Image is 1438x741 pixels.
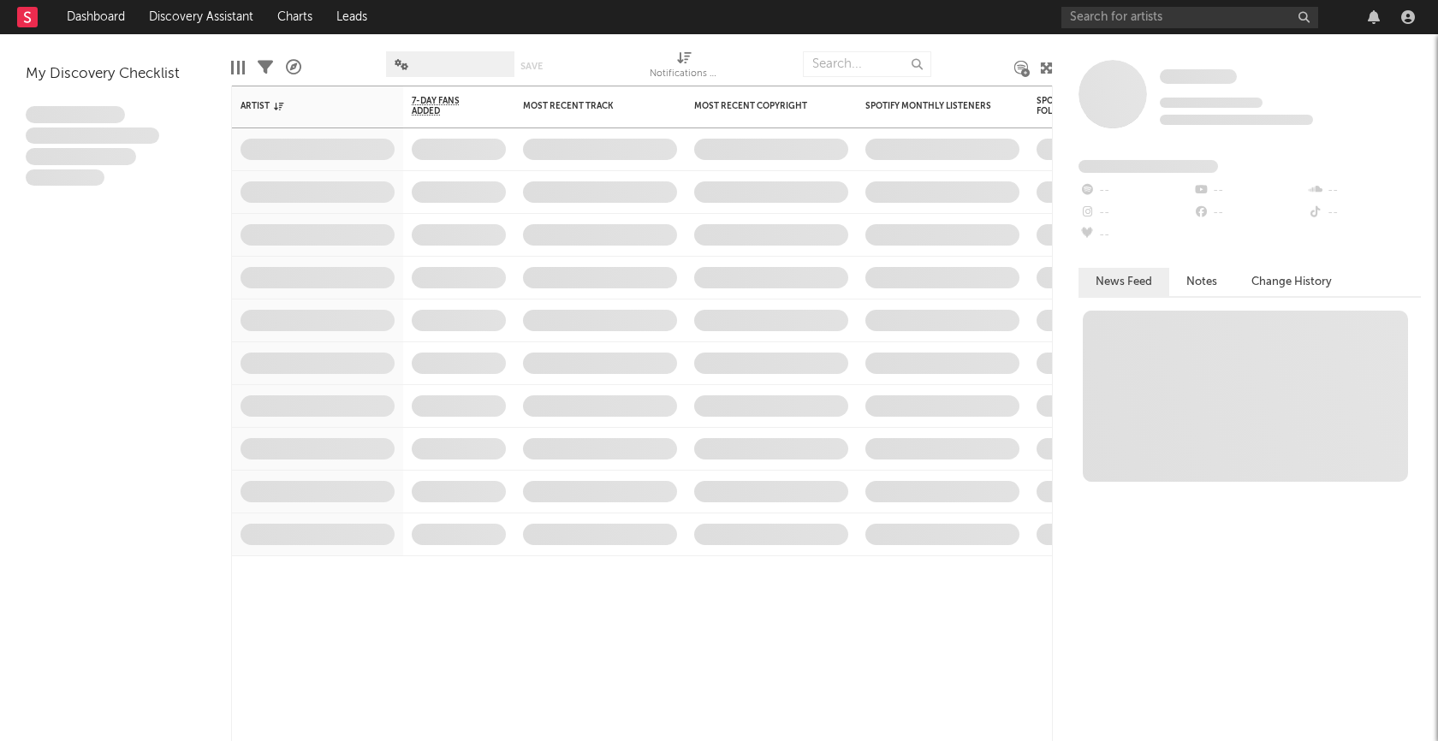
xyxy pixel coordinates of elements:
span: 7-Day Fans Added [412,96,480,116]
button: Change History [1234,268,1349,296]
span: Aliquam viverra [26,169,104,187]
div: Most Recent Copyright [694,101,823,111]
button: Save [520,62,543,71]
span: Integer aliquet in purus et [26,127,159,145]
div: -- [1192,180,1306,202]
div: Most Recent Track [523,101,651,111]
div: Notifications (Artist) [650,64,718,85]
span: Lorem ipsum dolor [26,106,125,123]
div: Spotify Monthly Listeners [865,101,994,111]
div: Edit Columns [231,43,245,92]
div: A&R Pipeline [286,43,301,92]
span: Fans Added by Platform [1078,160,1218,173]
span: 0 fans last week [1160,115,1313,125]
a: Some Artist [1160,68,1237,86]
span: Praesent ac interdum [26,148,136,165]
div: -- [1078,180,1192,202]
div: -- [1078,224,1192,246]
button: Notes [1169,268,1234,296]
span: Tracking Since: [DATE] [1160,98,1263,108]
div: -- [1078,202,1192,224]
div: Notifications (Artist) [650,43,718,92]
button: News Feed [1078,268,1169,296]
div: My Discovery Checklist [26,64,205,85]
div: -- [1192,202,1306,224]
span: Some Artist [1160,69,1237,84]
div: Artist [241,101,369,111]
div: -- [1307,180,1421,202]
div: -- [1307,202,1421,224]
div: Filters [258,43,273,92]
input: Search... [803,51,931,77]
div: Spotify Followers [1037,96,1096,116]
input: Search for artists [1061,7,1318,28]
